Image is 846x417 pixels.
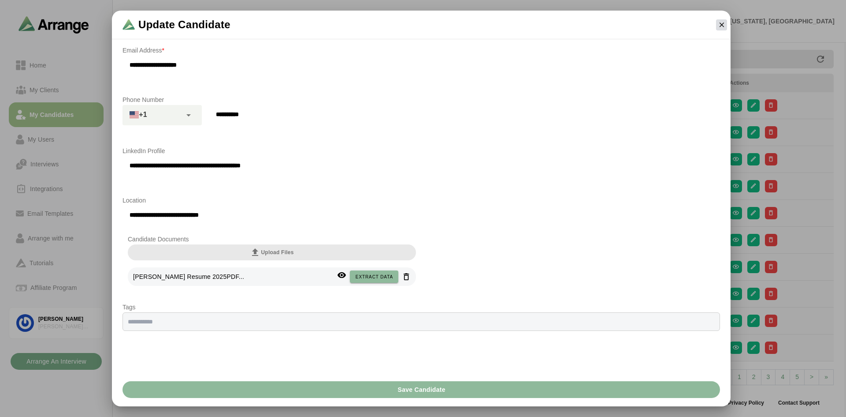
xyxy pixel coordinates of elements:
[128,234,416,244] p: Candidate Documents
[250,247,293,258] span: Upload Files
[133,273,244,280] span: [PERSON_NAME] Resume 2025PDF...
[128,244,416,260] button: Upload Files
[350,270,398,283] button: Extract data
[355,274,393,279] span: Extract data
[397,381,445,398] span: Save Candidate
[122,45,720,56] p: Email Address
[122,94,720,105] p: Phone Number
[122,302,720,312] p: Tags
[122,146,720,156] p: LinkedIn Profile
[122,195,720,206] p: Location
[138,18,230,32] span: Update Candidate
[122,381,720,398] button: Save Candidate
